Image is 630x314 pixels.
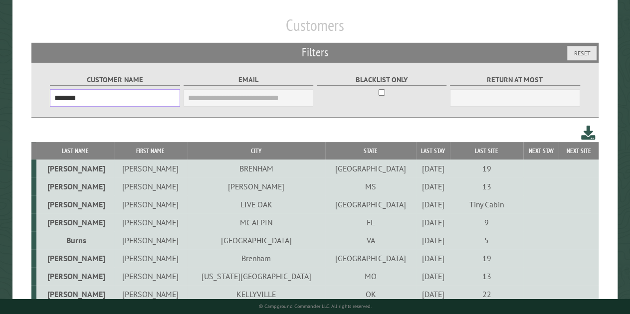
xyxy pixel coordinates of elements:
[114,142,187,159] th: First Name
[418,253,448,263] div: [DATE]
[114,177,187,195] td: [PERSON_NAME]
[325,213,416,231] td: FL
[184,74,314,86] label: Email
[450,267,523,285] td: 13
[523,142,559,159] th: Next Stay
[418,271,448,281] div: [DATE]
[450,195,523,213] td: Tiny Cabin
[114,195,187,213] td: [PERSON_NAME]
[187,213,325,231] td: MC ALPIN
[187,285,325,303] td: KELLYVILLE
[187,159,325,177] td: BRENHAM
[36,159,114,177] td: [PERSON_NAME]
[325,231,416,249] td: VA
[114,213,187,231] td: [PERSON_NAME]
[418,235,448,245] div: [DATE]
[325,249,416,267] td: [GEOGRAPHIC_DATA]
[325,177,416,195] td: MS
[114,267,187,285] td: [PERSON_NAME]
[114,231,187,249] td: [PERSON_NAME]
[450,231,523,249] td: 5
[581,124,596,142] a: Download this customer list (.csv)
[450,285,523,303] td: 22
[114,159,187,177] td: [PERSON_NAME]
[416,142,450,159] th: Last Stay
[187,195,325,213] td: LIVE OAK
[36,267,114,285] td: [PERSON_NAME]
[36,249,114,267] td: [PERSON_NAME]
[450,213,523,231] td: 9
[259,303,372,310] small: © Campground Commander LLC. All rights reserved.
[567,46,597,60] button: Reset
[325,195,416,213] td: [GEOGRAPHIC_DATA]
[418,289,448,299] div: [DATE]
[31,43,599,62] h2: Filters
[325,267,416,285] td: MO
[36,213,114,231] td: [PERSON_NAME]
[325,142,416,159] th: State
[36,195,114,213] td: [PERSON_NAME]
[36,177,114,195] td: [PERSON_NAME]
[325,159,416,177] td: [GEOGRAPHIC_DATA]
[418,163,448,173] div: [DATE]
[450,249,523,267] td: 19
[187,231,325,249] td: [GEOGRAPHIC_DATA]
[450,159,523,177] td: 19
[36,231,114,249] td: Burns
[187,249,325,267] td: Brenham
[559,142,599,159] th: Next Site
[418,217,448,227] div: [DATE]
[36,142,114,159] th: Last Name
[450,177,523,195] td: 13
[36,285,114,303] td: [PERSON_NAME]
[31,15,599,43] h1: Customers
[325,285,416,303] td: OK
[418,199,448,209] div: [DATE]
[317,74,447,86] label: Blacklist only
[114,285,187,303] td: [PERSON_NAME]
[187,177,325,195] td: [PERSON_NAME]
[418,181,448,191] div: [DATE]
[114,249,187,267] td: [PERSON_NAME]
[187,267,325,285] td: [US_STATE][GEOGRAPHIC_DATA]
[50,74,180,86] label: Customer Name
[450,74,580,86] label: Return at most
[450,142,523,159] th: Last Site
[187,142,325,159] th: City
